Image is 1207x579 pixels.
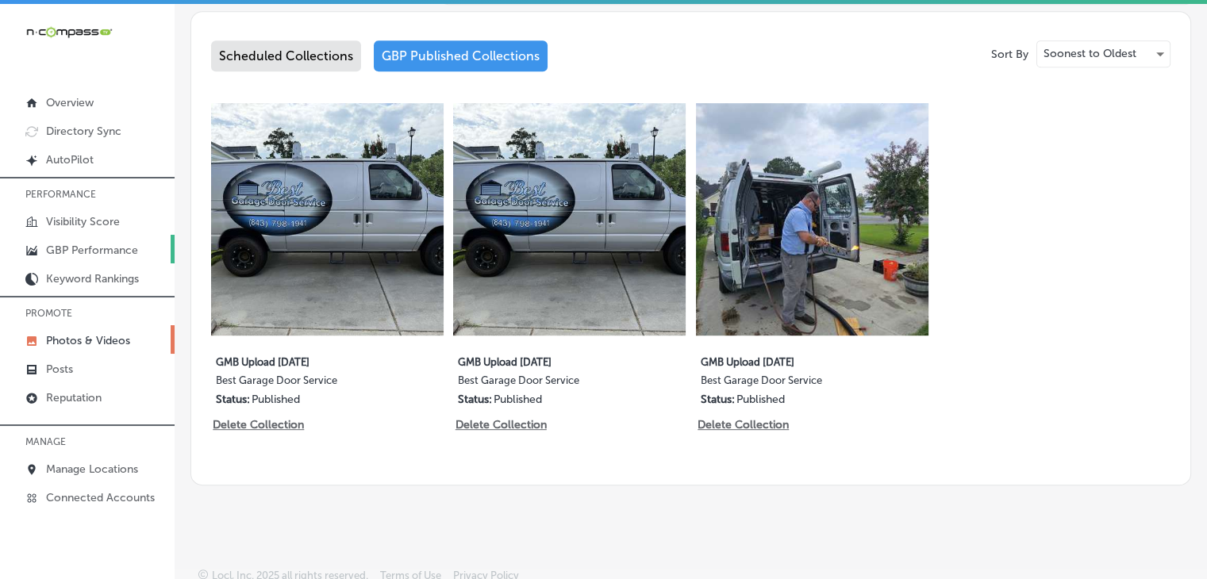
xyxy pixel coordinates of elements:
p: Keyword Rankings [46,272,139,286]
img: 660ab0bf-5cc7-4cb8-ba1c-48b5ae0f18e60NCTV_CLogo_TV_Black_-500x88.png [25,25,113,40]
div: Keywords by Traffic [175,94,267,104]
img: Collection thumbnail [453,103,686,336]
img: logo_orange.svg [25,25,38,38]
label: Best Garage Door Service [216,374,397,393]
p: Posts [46,362,73,376]
label: Best Garage Door Service [458,374,639,393]
p: Published [252,393,300,406]
div: GBP Published Collections [374,40,548,71]
p: Soonest to Oldest [1044,46,1136,61]
label: Best Garage Door Service [701,374,882,393]
p: Status: [701,393,735,406]
p: Delete Collection [213,418,302,431]
p: Connected Accounts [46,491,155,504]
label: GMB Upload [DATE] [458,347,639,374]
img: website_grey.svg [25,41,38,54]
p: Published [736,393,785,406]
div: Soonest to Oldest [1037,41,1170,67]
label: GMB Upload [DATE] [216,347,397,374]
p: Published [494,393,542,406]
p: Photos & Videos [46,334,130,347]
p: GBP Performance [46,243,138,257]
div: Domain Overview [60,94,142,104]
p: AutoPilot [46,153,94,167]
img: tab_domain_overview_orange.svg [43,92,56,105]
p: Reputation [46,391,102,405]
div: Scheduled Collections [211,40,361,71]
p: Status: [458,393,492,406]
p: Directory Sync [46,125,121,138]
p: Manage Locations [46,462,138,476]
p: Status: [216,393,250,406]
label: GMB Upload [DATE] [701,347,882,374]
img: Collection thumbnail [211,103,444,336]
div: v 4.0.25 [44,25,78,38]
img: Collection thumbnail [696,103,928,336]
div: Domain: [DOMAIN_NAME] [41,41,175,54]
p: Delete Collection [456,418,545,431]
p: Visibility Score [46,215,120,228]
p: Overview [46,96,94,109]
p: Sort By [991,48,1028,61]
p: Delete Collection [698,418,787,431]
img: tab_keywords_by_traffic_grey.svg [158,92,171,105]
